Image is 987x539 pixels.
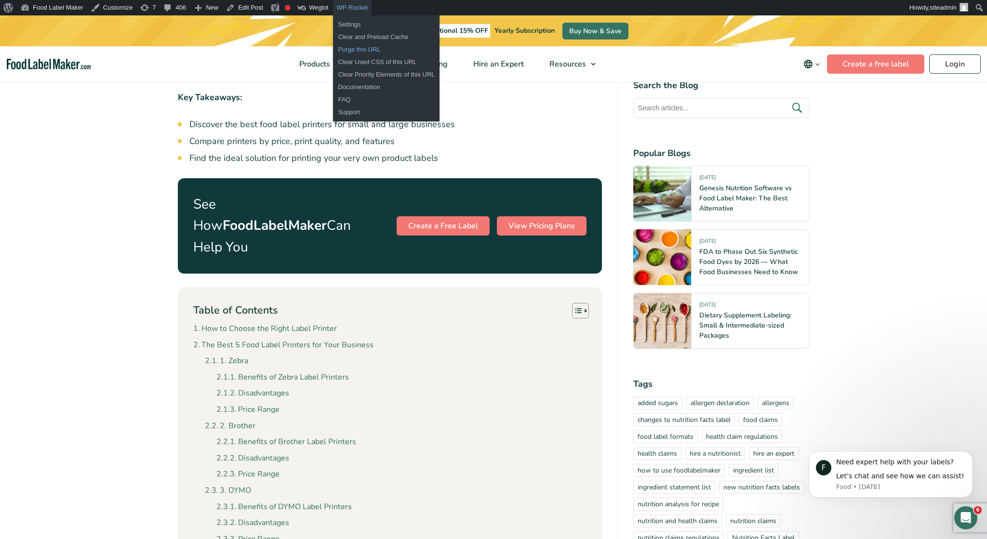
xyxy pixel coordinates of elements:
a: Login [929,54,981,74]
h4: Search the Blog [633,79,809,92]
a: food label formats [633,430,698,443]
a: Documentation [333,81,440,93]
span: [DATE] [699,237,716,249]
span: [DATE] [699,301,716,312]
a: Price Range [216,468,280,481]
a: Pricing [411,46,458,82]
a: Support [333,106,440,118]
a: Disadvantages [216,387,289,400]
a: ingredient list [729,464,778,477]
iframe: Intercom notifications message [794,437,987,513]
a: Disadvantages [216,517,289,529]
input: Search articles... [633,98,809,118]
a: View Pricing Plans [497,216,587,236]
a: Benefits of DYMO Label Printers [216,501,352,513]
p: Table of Contents [193,303,278,318]
a: new nutrition facts labels [719,481,804,494]
span: Additional 15% OFF [423,24,491,38]
p: See How Can Help You [193,194,361,258]
span: Pricing [421,59,449,69]
a: Genesis Nutrition Software vs Food Label Maker: The Best Alternative [699,184,792,213]
a: FDA to Phase Out Six Synthetic Food Dyes by 2026 — What Food Businesses Need to Know [699,247,798,276]
a: Products [287,46,345,82]
a: how to use foodlabelmaker [633,464,725,477]
a: Settings [333,18,440,31]
strong: Key Takeaways: [178,92,242,103]
a: ingredient statement list [633,481,715,494]
a: nutrition claims [726,514,781,527]
a: Benefits of Brother Label Printers [216,436,356,448]
h4: Popular Blogs [633,147,809,160]
span: Products [296,59,331,69]
span: Resources [547,59,587,69]
a: Dietary Supplement Labeling: Small & Intermediate-sized Packages [699,311,791,340]
a: Clear Priority Elements of this URL [333,68,440,81]
span: Hire an Expert [470,59,525,69]
a: Toggle Table of Content [565,302,587,319]
a: Disadvantages [216,452,289,465]
a: allergens [758,396,794,409]
a: health claim regulations [702,430,782,443]
a: Clear Used CSS of this URL [333,56,440,68]
a: allergen declaration [686,396,754,409]
a: nutrition analysis for recipe [633,498,723,511]
li: Compare printers by price, print quality, and features [189,135,602,148]
a: 2. Brother [205,420,255,433]
a: Create a free label [827,54,924,74]
li: Find the ideal solution for printing your very own product labels [189,152,602,165]
a: hire a nutritionist [685,447,745,460]
li: Discover the best food label printers for small and large businesses [189,118,602,131]
div: Focus keyphrase not set [285,5,291,11]
a: 1. Zebra [205,355,248,368]
a: The Best 5 Food Label Printers for Your Business [193,339,373,352]
span: 6 [974,506,982,514]
strong: FoodLabelMaker [223,216,327,235]
a: health claims [633,447,681,460]
a: Resources [537,46,600,82]
span: [DATE] [699,174,716,185]
a: added sugars [633,396,682,409]
a: Buy Now & Save [562,23,628,39]
a: Benefits of Zebra Label Printers [216,371,349,384]
a: hire an expert [749,447,799,460]
a: Hire an Expert [461,46,534,82]
iframe: Intercom live chat [954,506,977,529]
a: 3. DYMO [205,485,251,497]
a: changes to nutrition facts label [633,413,735,426]
h4: Tags [633,378,809,391]
a: nutrition and health claims [633,514,722,527]
a: FAQ [333,93,440,106]
a: Clear and Preload Cache [333,31,440,43]
a: Purge this URL [333,43,440,56]
a: Price Range [216,404,280,416]
span: siteadmin [930,4,957,11]
a: Create a Free Label [397,216,490,236]
a: How to Choose the Right Label Printer [193,323,337,335]
a: food claims [739,413,782,426]
span: Yearly Subscription [494,26,555,35]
